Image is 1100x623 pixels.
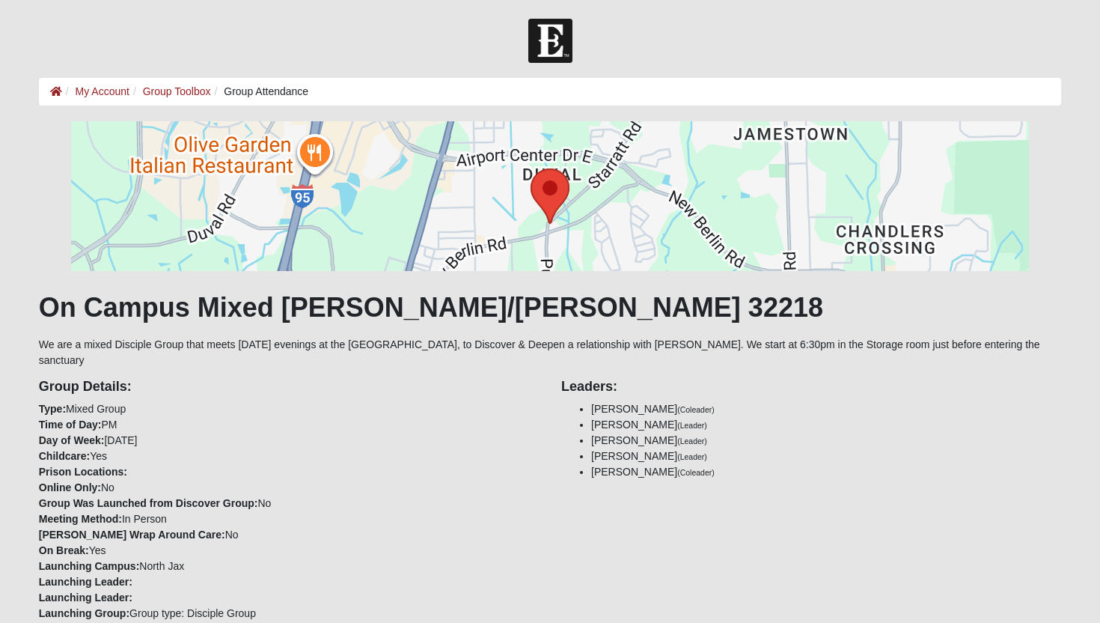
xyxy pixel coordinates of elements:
small: (Coleader) [677,405,715,414]
strong: Launching Leader: [39,592,132,604]
small: (Leader) [677,421,707,430]
li: [PERSON_NAME] [591,433,1061,449]
small: (Leader) [677,452,707,461]
strong: Childcare: [39,450,90,462]
li: [PERSON_NAME] [591,464,1061,480]
strong: Time of Day: [39,419,102,431]
strong: Type: [39,403,66,415]
strong: On Break: [39,544,89,556]
strong: Day of Week: [39,434,105,446]
small: (Leader) [677,437,707,446]
li: [PERSON_NAME] [591,401,1061,417]
strong: Online Only: [39,481,101,493]
img: Church of Eleven22 Logo [528,19,572,63]
strong: Prison Locations: [39,466,127,478]
li: [PERSON_NAME] [591,417,1061,433]
strong: Launching Leader: [39,576,132,588]
small: (Coleader) [677,468,715,477]
a: My Account [76,85,129,97]
h1: On Campus Mixed [PERSON_NAME]/[PERSON_NAME] 32218 [39,291,1062,323]
li: [PERSON_NAME] [591,449,1061,464]
h4: Group Details: [39,379,539,395]
a: Group Toolbox [143,85,211,97]
strong: Launching Campus: [39,560,140,572]
h4: Leaders: [561,379,1061,395]
li: Group Attendance [211,84,309,100]
strong: Meeting Method: [39,513,122,525]
strong: [PERSON_NAME] Wrap Around Care: [39,529,225,541]
strong: Group Was Launched from Discover Group: [39,497,258,509]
